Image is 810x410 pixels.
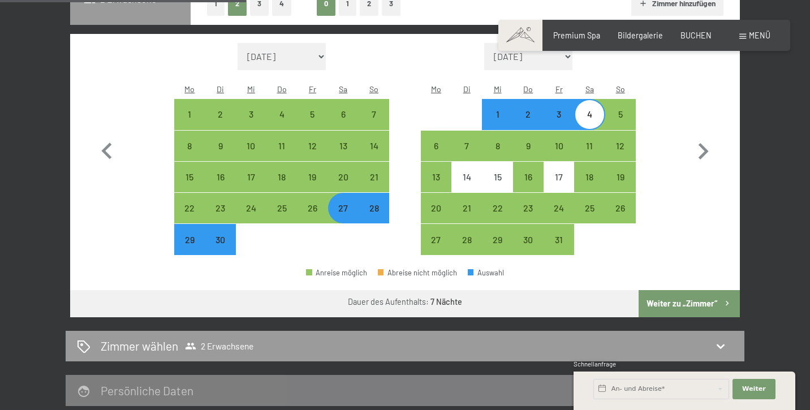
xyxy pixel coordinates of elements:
[359,131,389,161] div: Sun Sep 14 2025
[574,99,605,130] div: Sat Oct 04 2025
[266,131,297,161] div: Anreise möglich
[174,224,205,254] div: Mon Sep 29 2025
[329,204,357,232] div: 27
[266,131,297,161] div: Thu Sep 11 2025
[205,162,235,192] div: Tue Sep 16 2025
[236,193,266,223] div: Wed Sep 24 2025
[205,99,235,130] div: Tue Sep 02 2025
[545,141,573,170] div: 10
[482,224,512,254] div: Wed Oct 29 2025
[482,162,512,192] div: Wed Oct 15 2025
[174,193,205,223] div: Anreise möglich
[236,99,266,130] div: Anreise möglich
[482,99,512,130] div: Wed Oct 01 2025
[328,99,359,130] div: Anreise möglich
[329,110,357,138] div: 6
[237,110,265,138] div: 3
[585,84,594,94] abbr: Samstag
[236,193,266,223] div: Anreise möglich
[236,131,266,161] div: Wed Sep 10 2025
[328,193,359,223] div: Anreise möglich
[266,162,297,192] div: Anreise möglich
[606,141,635,170] div: 12
[575,204,604,232] div: 25
[205,131,235,161] div: Tue Sep 09 2025
[482,193,512,223] div: Anreise möglich
[359,162,389,192] div: Sun Sep 21 2025
[687,43,719,256] button: Nächster Monat
[206,110,234,138] div: 2
[514,235,542,264] div: 30
[545,110,573,138] div: 3
[574,193,605,223] div: Sat Oct 25 2025
[360,110,388,138] div: 7
[453,172,481,201] div: 14
[266,193,297,223] div: Anreise möglich
[514,204,542,232] div: 23
[298,204,326,232] div: 26
[605,162,636,192] div: Anreise möglich
[359,99,389,130] div: Sun Sep 07 2025
[329,172,357,201] div: 20
[605,99,636,130] div: Sun Oct 05 2025
[205,99,235,130] div: Anreise möglich
[297,131,328,161] div: Anreise möglich
[236,162,266,192] div: Anreise möglich
[574,360,616,368] span: Schnellanfrage
[237,204,265,232] div: 24
[237,141,265,170] div: 10
[421,193,451,223] div: Anreise möglich
[297,162,328,192] div: Fri Sep 19 2025
[483,110,511,138] div: 1
[555,84,563,94] abbr: Freitag
[616,84,625,94] abbr: Sonntag
[348,296,462,308] div: Dauer des Aufenthalts:
[513,131,544,161] div: Anreise möglich
[266,193,297,223] div: Thu Sep 25 2025
[494,84,502,94] abbr: Mittwoch
[175,204,204,232] div: 22
[431,84,441,94] abbr: Montag
[328,131,359,161] div: Anreise möglich
[205,193,235,223] div: Anreise möglich
[205,131,235,161] div: Anreise möglich
[206,204,234,232] div: 23
[574,162,605,192] div: Anreise möglich
[175,141,204,170] div: 8
[482,162,512,192] div: Anreise nicht möglich
[544,131,574,161] div: Fri Oct 10 2025
[544,224,574,254] div: Anreise möglich
[297,99,328,130] div: Anreise möglich
[553,31,600,40] a: Premium Spa
[514,172,542,201] div: 16
[91,43,123,256] button: Vorheriger Monat
[328,131,359,161] div: Sat Sep 13 2025
[277,84,287,94] abbr: Donnerstag
[206,172,234,201] div: 16
[618,31,663,40] a: Bildergalerie
[575,141,604,170] div: 11
[421,162,451,192] div: Anreise möglich
[544,99,574,130] div: Fri Oct 03 2025
[482,224,512,254] div: Anreise möglich
[184,84,195,94] abbr: Montag
[185,340,253,352] span: 2 Erwachsene
[513,131,544,161] div: Thu Oct 09 2025
[268,110,296,138] div: 4
[174,162,205,192] div: Mon Sep 15 2025
[451,224,482,254] div: Tue Oct 28 2025
[606,204,635,232] div: 26
[733,379,775,399] button: Weiter
[297,131,328,161] div: Fri Sep 12 2025
[298,110,326,138] div: 5
[453,235,481,264] div: 28
[451,193,482,223] div: Tue Oct 21 2025
[451,162,482,192] div: Anreise nicht möglich
[421,224,451,254] div: Anreise möglich
[237,172,265,201] div: 17
[236,99,266,130] div: Wed Sep 03 2025
[205,162,235,192] div: Anreise möglich
[742,385,766,394] span: Weiter
[306,269,367,277] div: Anreise möglich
